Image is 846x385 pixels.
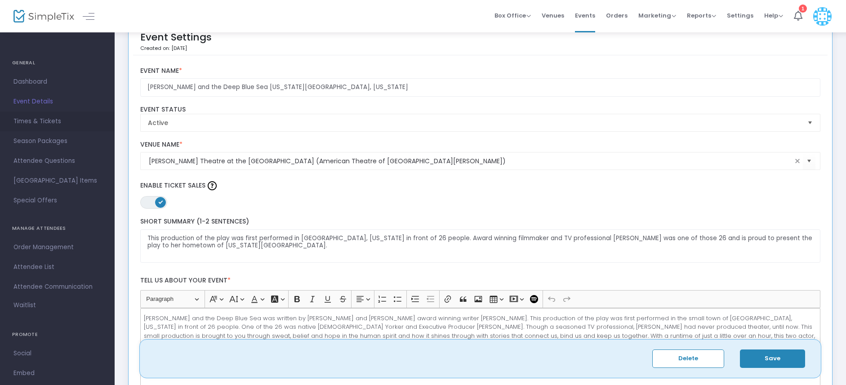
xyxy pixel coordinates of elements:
span: Orders [606,4,628,27]
span: Active [148,118,801,127]
span: Reports [687,11,716,20]
span: Waitlist [13,301,36,310]
label: Venue Name [140,141,821,149]
h4: MANAGE ATTENDEES [12,219,102,237]
div: Event Settings [140,28,212,55]
span: Attendee Communication [13,281,101,293]
label: Tell us about your event [136,272,825,290]
span: Season Packages [13,135,101,147]
span: [GEOGRAPHIC_DATA] Items [13,175,101,187]
p: Created on: [DATE] [140,45,212,52]
h4: PROMOTE [12,326,102,344]
label: Event Name [140,67,821,75]
img: question-mark [208,181,217,190]
input: Enter Event Name [140,78,821,97]
span: Times & Tickets [13,116,101,127]
span: Box Office [494,11,531,20]
div: 1 [799,4,807,13]
span: Attendee Questions [13,155,101,167]
input: Select Venue [149,157,793,166]
span: Dashboard [13,76,101,88]
span: Event Details [13,96,101,107]
span: Paragraph [146,294,193,304]
span: Social [13,348,101,359]
span: Short Summary (1-2 Sentences) [140,217,249,226]
button: Paragraph [142,292,203,306]
span: Help [764,11,783,20]
span: Order Management [13,242,101,253]
span: Marketing [638,11,676,20]
span: Events [575,4,595,27]
h4: GENERAL [12,54,102,72]
span: Venues [542,4,564,27]
p: [PERSON_NAME] and the Deep Blue Sea was written by [PERSON_NAME] and [PERSON_NAME] award winning ... [144,314,816,349]
span: Embed [13,367,101,379]
label: Event Status [140,106,821,114]
button: Select [804,114,816,131]
span: Attendee List [13,261,101,273]
span: ON [158,200,163,204]
span: Special Offers [13,195,101,206]
button: Save [740,349,805,368]
button: Select [803,152,815,170]
button: Delete [652,349,724,368]
label: Enable Ticket Sales [140,179,821,192]
span: Settings [727,4,753,27]
span: clear [792,156,803,166]
div: Editor toolbar [140,290,821,308]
